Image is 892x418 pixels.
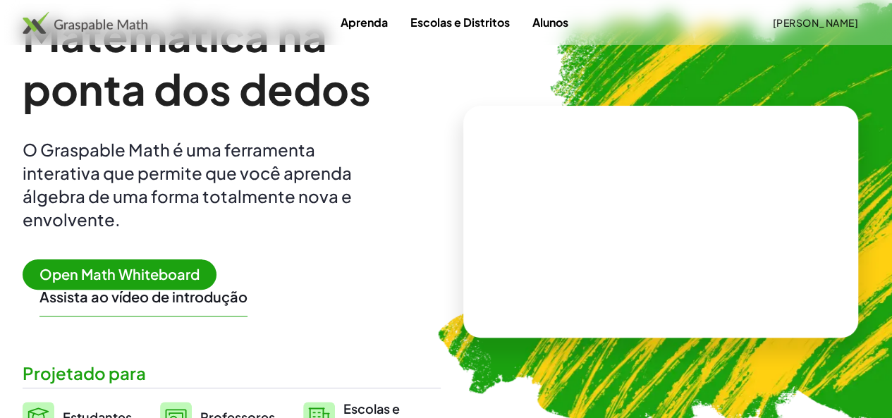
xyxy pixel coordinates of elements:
a: Escolas e Distritos [398,9,520,35]
a: Aprenda [329,9,398,35]
font: Matemática na ponta dos dedos [23,8,371,115]
button: [PERSON_NAME] [761,10,869,35]
button: Assista ao vídeo de introdução [39,288,248,306]
a: Alunos [520,9,579,35]
a: Open Math Whiteboard [23,268,228,283]
font: Aprenda [340,15,387,30]
font: Assista ao vídeo de introdução [39,288,248,305]
font: Alunos [532,15,568,30]
font: Escolas e Distritos [410,15,509,30]
span: [PERSON_NAME] [772,16,858,29]
video: O que é isso? Isto é notação matemática dinâmica. A notação matemática dinâmica desempenha um pap... [555,168,766,274]
span: Open Math Whiteboard [23,259,216,290]
font: Projetado para [23,362,146,383]
font: O Graspable Math é uma ferramenta interativa que permite que você aprenda álgebra de uma forma to... [23,139,352,230]
font: Escolas e [343,400,400,417]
